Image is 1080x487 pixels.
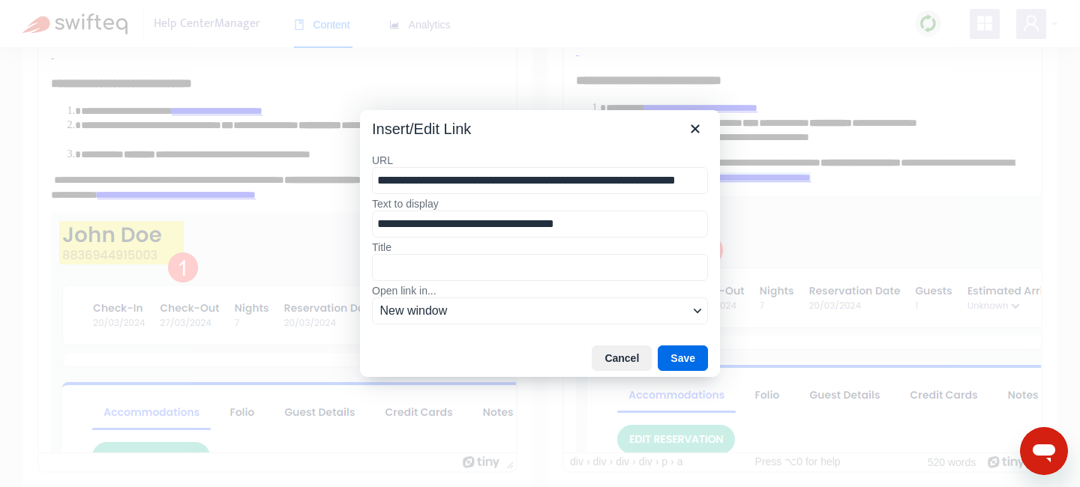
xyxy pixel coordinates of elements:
button: Close [682,116,708,142]
span: New window [380,302,688,320]
iframe: Button to launch messaging window [1020,427,1068,475]
button: Open link in... [372,297,708,324]
div: Insert/Edit Link [372,119,471,139]
label: Title [372,241,708,254]
button: Save [658,345,708,371]
label: Text to display [372,197,708,211]
label: Open link in... [372,284,708,297]
button: Cancel [592,345,652,371]
label: URL [372,154,708,167]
